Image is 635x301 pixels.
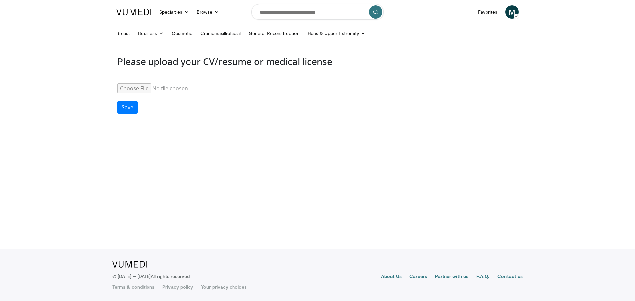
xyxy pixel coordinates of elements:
[381,273,402,281] a: About Us
[497,273,523,281] a: Contact us
[112,261,147,268] img: VuMedi Logo
[112,273,190,280] p: © [DATE] – [DATE]
[196,27,245,40] a: Craniomaxilliofacial
[245,27,304,40] a: General Reconstruction
[474,5,501,19] a: Favorites
[409,273,427,281] a: Careers
[155,5,193,19] a: Specialties
[117,101,138,114] button: Save
[116,9,151,15] img: VuMedi Logo
[162,284,193,290] a: Privacy policy
[304,27,370,40] a: Hand & Upper Extremity
[476,273,489,281] a: F.A.Q.
[168,27,196,40] a: Cosmetic
[193,5,223,19] a: Browse
[112,27,134,40] a: Breast
[251,4,384,20] input: Search topics, interventions
[134,27,168,40] a: Business
[435,273,468,281] a: Partner with us
[112,284,154,290] a: Terms & conditions
[505,5,519,19] a: M
[117,56,518,67] h3: Please upload your CV/resume or medical license
[151,273,190,279] span: All rights reserved
[201,284,246,290] a: Your privacy choices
